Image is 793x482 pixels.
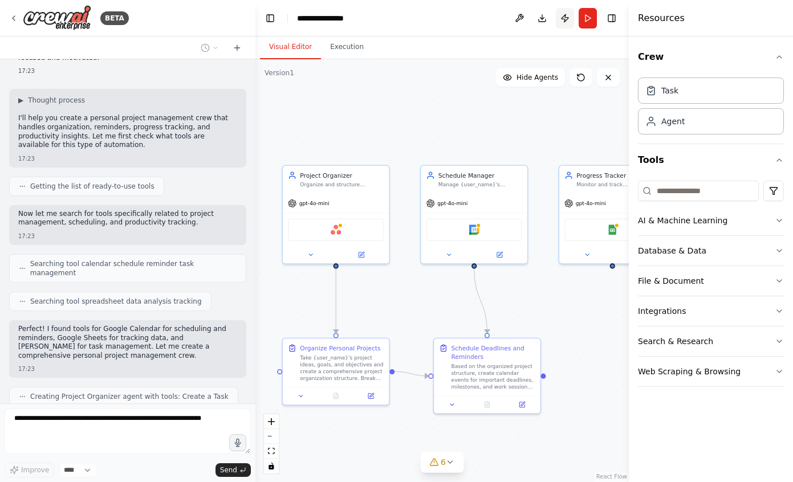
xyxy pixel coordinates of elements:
[228,41,246,55] button: Start a new chat
[297,13,357,24] nav: breadcrumb
[299,200,330,207] span: gpt-4o-mini
[452,344,535,361] div: Schedule Deadlines and Reminders
[30,182,154,191] span: Getting the list of ready-to-use tools
[604,10,620,26] button: Hide right sidebar
[638,144,784,176] button: Tools
[441,456,446,468] span: 6
[282,165,389,264] div: Project OrganizerOrganize and structure {user_name}'s personal projects by creating clear project...
[21,465,49,475] span: Improve
[558,165,666,264] div: Progress TrackerMonitor and track {user_name}'s progress on personal projects by updating project...
[638,11,685,25] h4: Resources
[265,68,294,77] div: Version 1
[321,35,373,59] button: Execution
[264,414,279,429] button: zoom in
[420,165,528,264] div: Schedule ManagerManage {user_name}'s schedule by creating calendar events for project deadlines, ...
[638,206,784,235] button: AI & Machine Learning
[469,224,479,235] img: Google Calendar
[438,181,522,188] div: Manage {user_name}'s schedule by creating calendar events for project deadlines, setting up remin...
[18,67,237,75] div: 17:23
[23,5,91,31] img: Logo
[18,365,237,373] div: 17:23
[196,41,223,55] button: Switch to previous chat
[576,200,606,207] span: gpt-4o-mini
[433,338,541,414] div: Schedule Deadlines and RemindersBased on the organized project structure, create calendar events ...
[395,367,428,381] g: Edge from f4155751-dd3d-4c7d-85fa-1f79eae83c0f to c14e6314-4528-4d2b-a9c0-f4a5b01412e8
[229,434,246,451] button: Click to speak your automation idea
[18,96,85,105] button: ▶Thought process
[215,463,251,477] button: Send
[638,245,706,256] div: Database & Data
[18,232,237,240] div: 17:23
[18,96,23,105] span: ▶
[576,171,660,179] div: Progress Tracker
[638,73,784,144] div: Crew
[607,224,617,235] img: Google Sheets
[638,41,784,73] button: Crew
[30,259,237,277] span: Searching tool calendar schedule reminder task management
[613,250,662,260] button: Open in side panel
[28,96,85,105] span: Thought process
[638,366,741,377] div: Web Scraping & Browsing
[638,305,686,317] div: Integrations
[576,181,660,188] div: Monitor and track {user_name}'s progress on personal projects by updating project status, recordi...
[437,200,467,207] span: gpt-4o-mini
[100,11,129,25] div: BETA
[18,154,237,163] div: 17:23
[638,176,784,396] div: Tools
[496,68,565,87] button: Hide Agents
[638,215,727,226] div: AI & Machine Learning
[507,399,537,410] button: Open in side panel
[262,10,278,26] button: Hide left sidebar
[300,181,384,188] div: Organize and structure {user_name}'s personal projects by creating clear project plans, breaking ...
[220,465,237,475] span: Send
[356,391,385,401] button: Open in side panel
[438,171,522,179] div: Schedule Manager
[337,250,386,260] button: Open in side panel
[264,459,279,473] button: toggle interactivity
[300,354,384,382] div: Take {user_name}'s project ideas, goals, and objectives and create a comprehensive project organi...
[318,391,354,401] button: No output available
[452,363,535,391] div: Based on the organized project structure, create calendar events for important deadlines, milesto...
[264,444,279,459] button: fit view
[420,452,464,473] button: 6
[331,224,341,235] img: Asana
[596,473,627,480] a: React Flow attribution
[638,266,784,296] button: File & Document
[661,85,678,96] div: Task
[30,297,202,306] span: Searching tool spreadsheet data analysis tracking
[470,268,491,333] g: Edge from f62be6b3-0030-4900-af17-d9a20d183d9f to c14e6314-4528-4d2b-a9c0-f4a5b01412e8
[638,275,704,287] div: File & Document
[300,344,380,352] div: Organize Personal Projects
[18,325,237,360] p: Perfect! I found tools for Google Calendar for scheduling and reminders, Google Sheets for tracki...
[300,171,384,179] div: Project Organizer
[638,336,713,347] div: Search & Research
[638,236,784,265] button: Database & Data
[260,35,321,59] button: Visual Editor
[264,429,279,444] button: zoom out
[638,357,784,386] button: Web Scraping & Browsing
[475,250,524,260] button: Open in side panel
[18,114,237,149] p: I'll help you create a personal project management crew that handles organization, reminders, pro...
[661,116,685,127] div: Agent
[264,414,279,473] div: React Flow controls
[282,338,389,406] div: Organize Personal ProjectsTake {user_name}'s project ideas, goals, and objectives and create a co...
[18,210,237,227] p: Now let me search for tools specifically related to project management, scheduling, and productiv...
[5,463,54,477] button: Improve
[638,326,784,356] button: Search & Research
[638,296,784,326] button: Integrations
[30,392,229,401] span: Creating Project Organizer agent with tools: Create a Task
[517,73,558,82] span: Hide Agents
[332,268,340,333] g: Edge from 002b1b76-dc83-4b08-a6ec-8435418a5f1b to f4155751-dd3d-4c7d-85fa-1f79eae83c0f
[469,399,505,410] button: No output available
